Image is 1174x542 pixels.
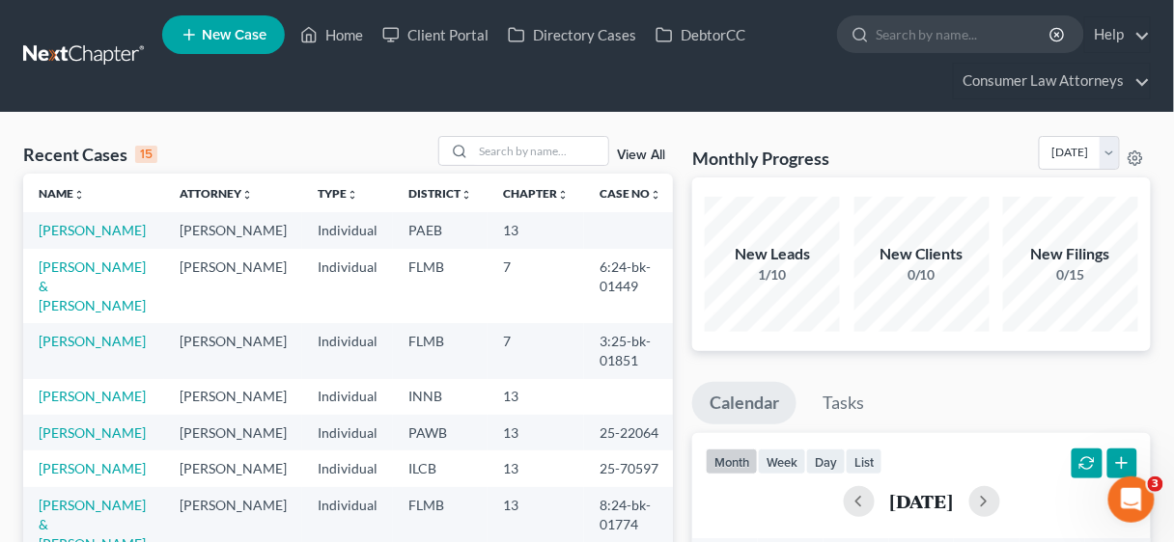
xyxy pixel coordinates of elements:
[758,448,806,474] button: week
[164,415,302,450] td: [PERSON_NAME]
[135,146,157,163] div: 15
[617,149,665,162] a: View All
[302,212,393,248] td: Individual
[164,379,302,415] td: [PERSON_NAME]
[408,186,472,201] a: Districtunfold_more
[164,450,302,486] td: [PERSON_NAME]
[646,17,755,52] a: DebtorCC
[806,448,846,474] button: day
[846,448,882,474] button: list
[241,189,253,201] i: unfold_more
[488,249,584,323] td: 7
[393,212,488,248] td: PAEB
[488,450,584,486] td: 13
[498,17,646,52] a: Directory Cases
[706,448,758,474] button: month
[302,450,393,486] td: Individual
[302,323,393,378] td: Individual
[488,415,584,450] td: 13
[1003,243,1138,265] div: New Filings
[39,388,146,404] a: [PERSON_NAME]
[488,323,584,378] td: 7
[692,382,797,424] a: Calendar
[302,415,393,450] td: Individual
[503,186,569,201] a: Chapterunfold_more
[600,186,661,201] a: Case Nounfold_more
[393,379,488,415] td: INNB
[854,265,990,285] div: 0/10
[373,17,498,52] a: Client Portal
[692,147,829,170] h3: Monthly Progress
[393,249,488,323] td: FLMB
[650,189,661,201] i: unfold_more
[1003,265,1138,285] div: 0/15
[805,382,881,424] a: Tasks
[393,323,488,378] td: FLMB
[461,189,472,201] i: unfold_more
[876,16,1052,52] input: Search by name...
[23,143,157,166] div: Recent Cases
[1085,17,1150,52] a: Help
[164,212,302,248] td: [PERSON_NAME]
[302,249,393,323] td: Individual
[890,491,954,511] h2: [DATE]
[393,450,488,486] td: ILCB
[557,189,569,201] i: unfold_more
[291,17,373,52] a: Home
[488,379,584,415] td: 13
[473,137,608,165] input: Search by name...
[180,186,253,201] a: Attorneyunfold_more
[393,415,488,450] td: PAWB
[1108,476,1155,523] iframe: Intercom live chat
[164,323,302,378] td: [PERSON_NAME]
[202,28,266,42] span: New Case
[584,415,677,450] td: 25-22064
[39,186,85,201] a: Nameunfold_more
[954,64,1150,98] a: Consumer Law Attorneys
[73,189,85,201] i: unfold_more
[39,460,146,476] a: [PERSON_NAME]
[318,186,358,201] a: Typeunfold_more
[705,265,840,285] div: 1/10
[854,243,990,265] div: New Clients
[164,249,302,323] td: [PERSON_NAME]
[584,249,677,323] td: 6:24-bk-01449
[39,333,146,349] a: [PERSON_NAME]
[705,243,840,265] div: New Leads
[584,450,677,486] td: 25-70597
[302,379,393,415] td: Individual
[488,212,584,248] td: 13
[1148,476,1163,492] span: 3
[39,222,146,238] a: [PERSON_NAME]
[584,323,677,378] td: 3:25-bk-01851
[39,258,146,313] a: [PERSON_NAME] & [PERSON_NAME]
[347,189,358,201] i: unfold_more
[39,424,146,441] a: [PERSON_NAME]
